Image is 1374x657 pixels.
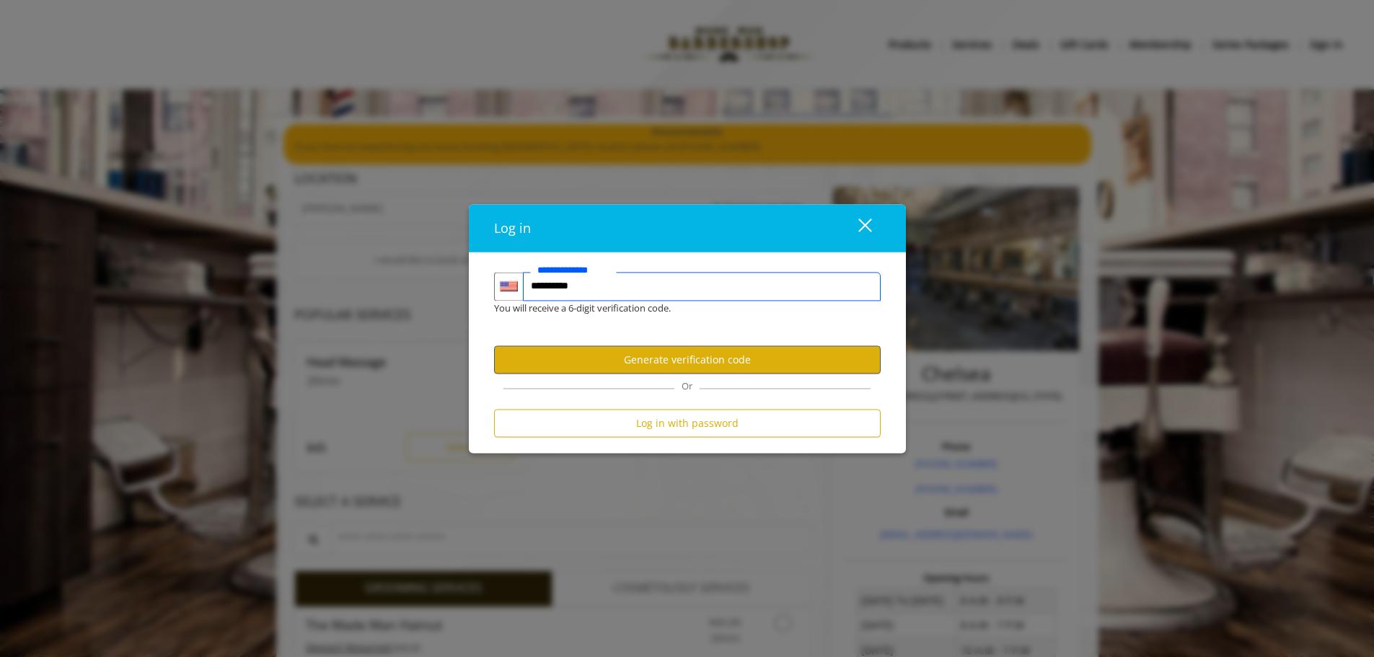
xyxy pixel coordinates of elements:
[494,410,881,438] button: Log in with password
[483,301,870,316] div: You will receive a 6-digit verification code.
[494,272,523,301] div: Country
[832,213,881,243] button: close dialog
[494,219,531,237] span: Log in
[842,217,871,239] div: close dialog
[494,346,881,374] button: Generate verification code
[674,380,700,393] span: Or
